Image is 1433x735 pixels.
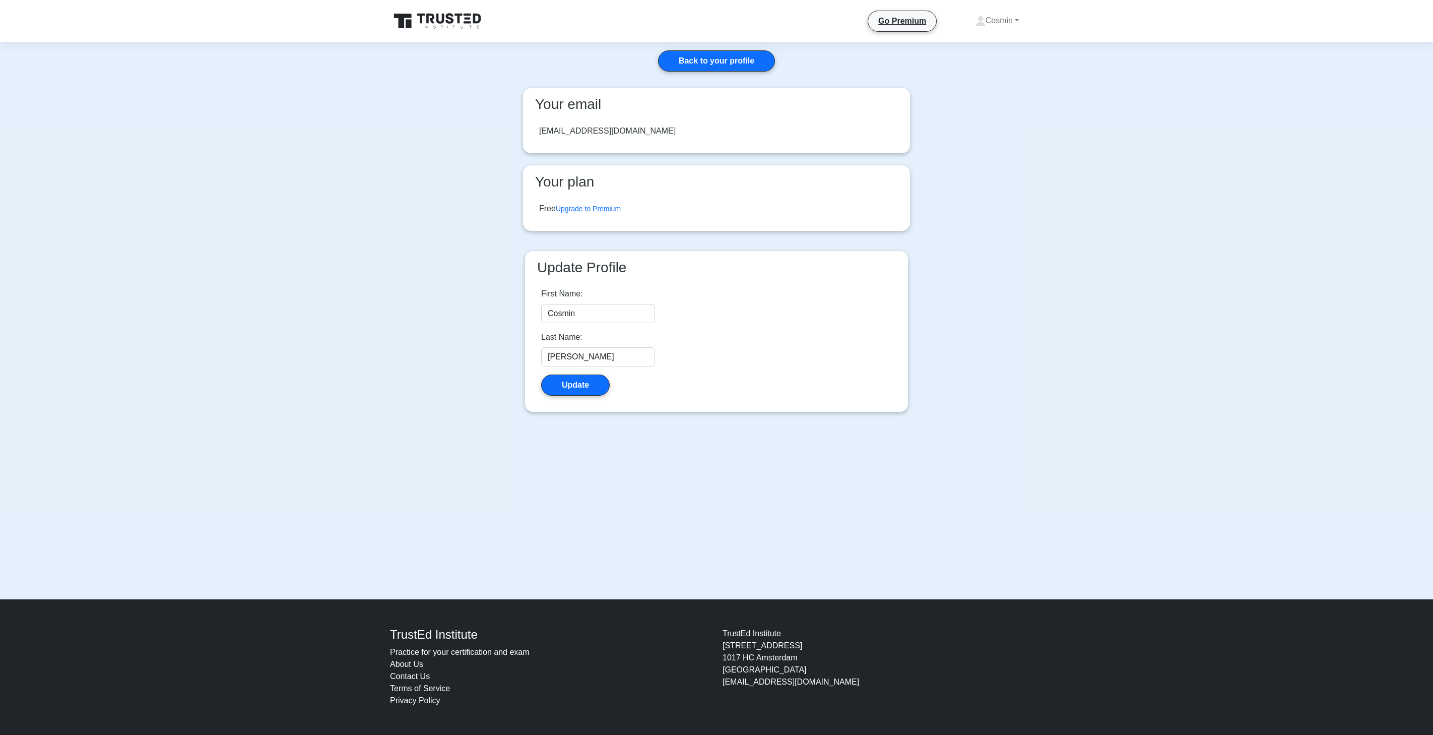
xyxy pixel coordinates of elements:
[658,50,775,72] a: Back to your profile
[556,205,621,213] a: Upgrade to Premium
[872,15,932,27] a: Go Premium
[390,684,450,693] a: Terms of Service
[531,96,902,113] h3: Your email
[539,125,676,137] div: [EMAIL_ADDRESS][DOMAIN_NAME]
[541,331,582,343] label: Last Name:
[539,203,621,215] div: Free
[390,672,430,681] a: Contact Us
[531,173,902,191] h3: Your plan
[533,259,900,276] h3: Update Profile
[951,11,1043,31] a: Cosmin
[390,660,423,668] a: About Us
[541,375,610,396] button: Update
[390,628,710,642] h4: TrustEd Institute
[717,628,1049,707] div: TrustEd Institute [STREET_ADDRESS] 1017 HC Amsterdam [GEOGRAPHIC_DATA] [EMAIL_ADDRESS][DOMAIN_NAME]
[390,696,440,705] a: Privacy Policy
[541,288,583,300] label: First Name:
[390,648,530,656] a: Practice for your certification and exam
